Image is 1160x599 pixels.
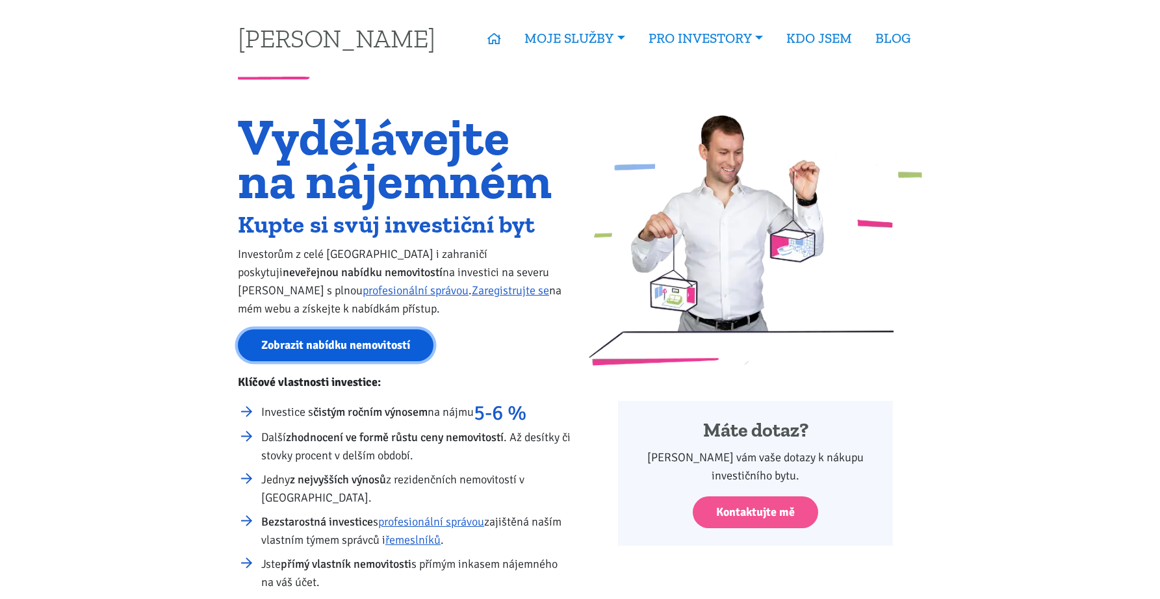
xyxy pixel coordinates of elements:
[261,513,571,549] li: s zajištěná naším vlastním týmem správců i .
[864,23,922,53] a: BLOG
[286,430,504,444] strong: zhodnocení ve formě růstu ceny nemovitostí
[261,555,571,591] li: Jste s přímým inkasem nájemného na váš účet.
[238,373,571,391] p: Klíčové vlastnosti investice:
[513,23,636,53] a: MOJE SLUŽBY
[238,25,435,51] a: [PERSON_NAME]
[385,533,441,547] a: řemeslníků
[775,23,864,53] a: KDO JSEM
[261,515,373,529] strong: Bezstarostná investice
[238,245,571,318] p: Investorům z celé [GEOGRAPHIC_DATA] i zahraničí poskytuji na investici na severu [PERSON_NAME] s ...
[283,265,443,279] strong: neveřejnou nabídku nemovitostí
[637,23,775,53] a: PRO INVESTORY
[313,405,428,419] strong: čistým ročním výnosem
[472,283,549,298] a: Zaregistrujte se
[281,557,411,571] strong: přímý vlastník nemovitosti
[693,496,818,528] a: Kontaktujte mě
[636,418,875,443] h4: Máte dotaz?
[261,403,571,422] li: Investice s na nájmu
[636,448,875,485] p: [PERSON_NAME] vám vaše dotazy k nákupu investičního bytu.
[474,400,526,426] strong: 5-6 %
[378,515,484,529] a: profesionální správou
[238,329,433,361] a: Zobrazit nabídku nemovitostí
[363,283,469,298] a: profesionální správou
[261,470,571,507] li: Jedny z rezidenčních nemovitostí v [GEOGRAPHIC_DATA].
[261,428,571,465] li: Další . Až desítky či stovky procent v delším období.
[290,472,386,487] strong: z nejvyšších výnosů
[238,115,571,202] h1: Vydělávejte na nájemném
[238,214,571,235] h2: Kupte si svůj investiční byt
